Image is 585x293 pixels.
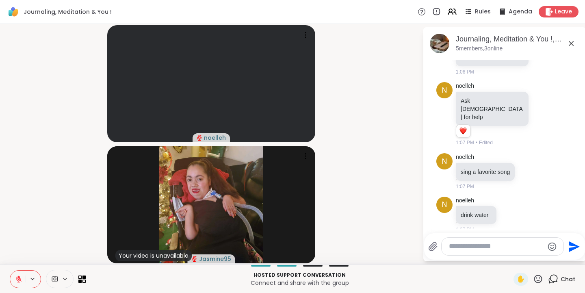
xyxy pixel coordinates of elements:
[91,271,509,279] p: Hosted support conversation
[6,5,20,19] img: ShareWell Logomark
[442,199,447,210] span: n
[24,8,112,16] span: Journaling, Meditation & You !
[199,255,231,263] span: Jasmine95
[456,125,470,138] div: Reaction list
[456,82,474,90] a: noelleh
[461,168,510,176] p: sing a favorite song
[192,256,197,262] span: audio-muted
[547,242,557,252] button: Emoji picker
[555,8,572,16] span: Leave
[204,134,226,142] span: noelleh
[456,45,503,53] p: 5 members, 3 online
[479,139,493,146] span: Edited
[456,34,579,44] div: Journaling, Meditation & You !, [DATE]
[564,237,582,256] button: Send
[476,139,477,146] span: •
[91,279,509,287] p: Connect and share with the group
[456,197,474,205] a: noelleh
[456,139,474,146] span: 1:07 PM
[456,226,474,233] span: 1:07 PM
[456,68,474,76] span: 1:06 PM
[456,153,474,161] a: noelleh
[197,135,202,141] span: audio-muted
[461,97,524,121] p: Ask [DEMOGRAPHIC_DATA] for help
[459,128,467,135] button: Reactions: love
[449,242,544,251] textarea: Type your message
[509,8,532,16] span: Agenda
[442,156,447,167] span: n
[475,8,491,16] span: Rules
[430,34,449,53] img: Journaling, Meditation & You !, Oct 08
[159,146,263,263] img: Jasmine95
[115,250,192,261] div: Your video is unavailable
[517,274,525,284] span: ✋
[461,211,492,219] p: drink water
[442,85,447,96] span: n
[561,275,575,283] span: Chat
[456,183,474,190] span: 1:07 PM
